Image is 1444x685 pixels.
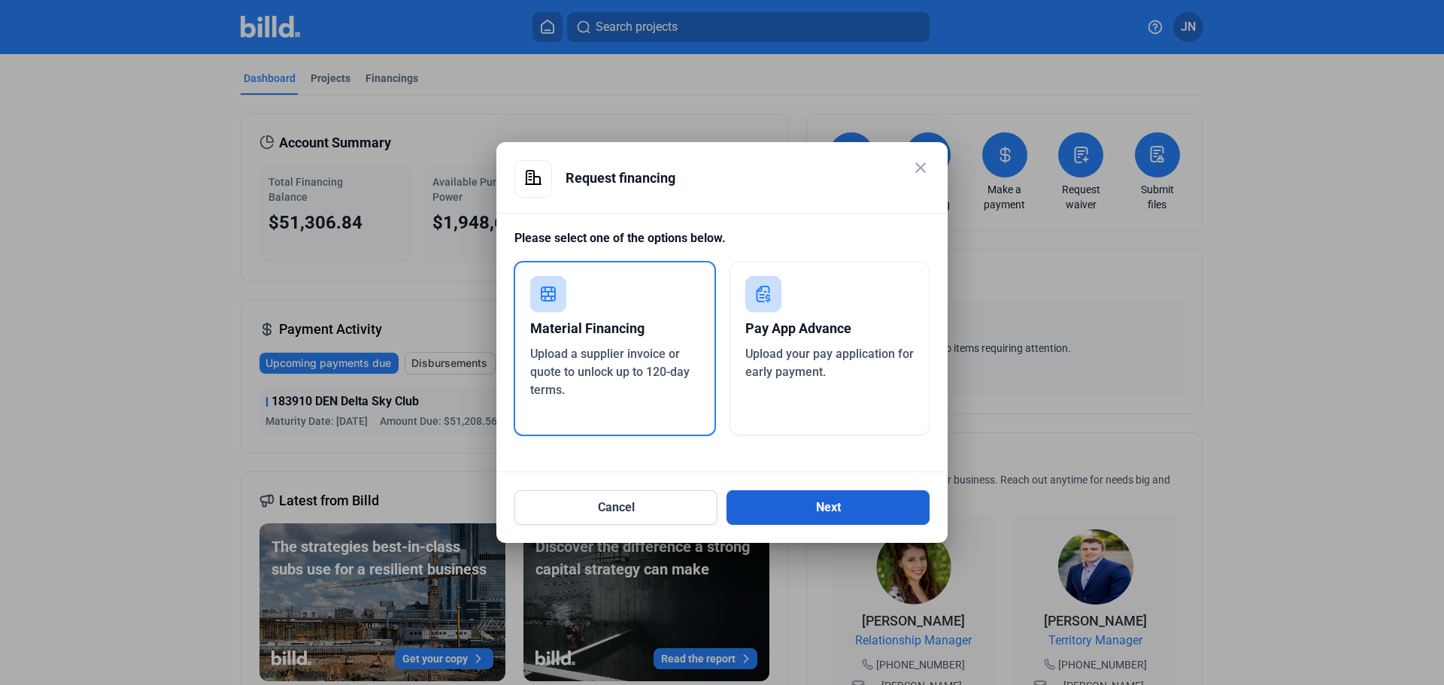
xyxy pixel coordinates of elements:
[566,160,930,196] div: Request financing
[530,347,690,397] span: Upload a supplier invoice or quote to unlock up to 120-day terms.
[514,229,930,262] div: Please select one of the options below.
[745,312,915,345] div: Pay App Advance
[912,159,930,177] mat-icon: close
[727,490,930,525] button: Next
[745,347,914,379] span: Upload your pay application for early payment.
[514,490,717,525] button: Cancel
[530,312,699,345] div: Material Financing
